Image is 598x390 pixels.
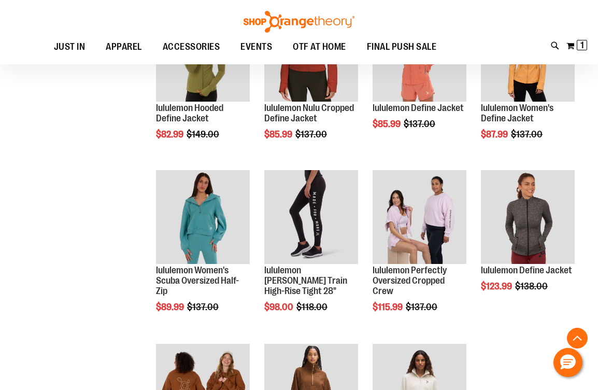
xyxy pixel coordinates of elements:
span: $98.00 [264,302,295,312]
span: $85.99 [264,129,294,140]
span: APPAREL [106,35,142,59]
img: product image for 1529891 [481,170,575,264]
a: product image for 1529891 [481,170,575,266]
div: product [367,165,472,338]
button: Hello, have a question? Let’s chat. [553,348,582,377]
span: $115.99 [373,302,404,312]
a: ACCESSORIES [152,35,231,59]
span: $118.00 [296,302,329,312]
span: OTF AT HOME [293,35,346,59]
span: $85.99 [373,119,402,129]
a: Product image for lululemon Womens Scuba Oversized Half Zip [156,170,250,266]
span: $137.00 [187,302,220,312]
img: Product image for lululemon Womens Scuba Oversized Half Zip [156,170,250,264]
span: 1 [580,40,584,50]
div: product [367,3,472,156]
span: $87.99 [481,129,509,140]
a: lululemon Define Jacket [373,103,464,113]
span: EVENTS [240,35,272,59]
div: product [151,3,255,165]
span: $138.00 [515,281,549,291]
img: Product image for lululemon Wunder Train High-Rise Tight 28" [264,170,358,264]
a: APPAREL [95,35,152,59]
a: OTF AT HOME [282,35,357,59]
button: Back To Top [567,328,588,349]
span: $137.00 [406,302,439,312]
a: lululemon Perfectly Oversized Cropped Crew [373,170,466,266]
span: JUST IN [54,35,86,59]
span: $137.00 [511,129,544,140]
span: ACCESSORIES [163,35,220,59]
div: product [151,165,255,338]
a: JUST IN [44,35,96,59]
span: $137.00 [295,129,329,140]
div: product [476,165,580,318]
a: lululemon Nulu Cropped Define Jacket [264,103,354,123]
a: lululemon Hooded Define Jacket [156,103,223,123]
span: $89.99 [156,302,186,312]
div: product [259,165,363,338]
a: lululemon Perfectly Oversized Cropped Crew [373,265,447,296]
a: lululemon Women's Scuba Oversized Half-Zip [156,265,239,296]
a: lululemon Define Jacket [481,265,572,275]
img: lululemon Perfectly Oversized Cropped Crew [373,170,466,264]
span: $149.00 [187,129,221,140]
div: product [476,3,580,165]
a: FINAL PUSH SALE [357,35,447,59]
span: $82.99 [156,129,185,140]
span: FINAL PUSH SALE [367,35,437,59]
span: $137.00 [404,119,437,129]
img: Shop Orangetheory [242,11,356,33]
a: Product image for lululemon Wunder Train High-Rise Tight 28" [264,170,358,266]
a: lululemon [PERSON_NAME] Train High-Rise Tight 28" [264,265,347,296]
a: EVENTS [230,35,282,59]
a: lululemon Women's Define Jacket [481,103,553,123]
div: product [259,3,363,165]
span: $123.99 [481,281,514,291]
